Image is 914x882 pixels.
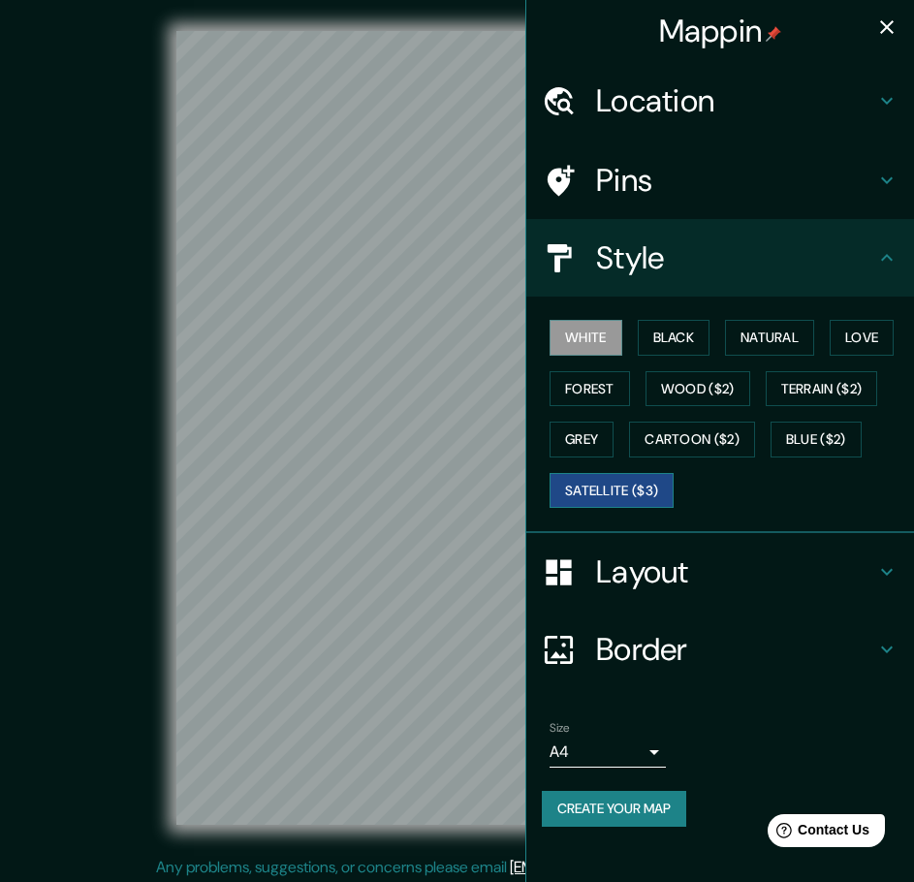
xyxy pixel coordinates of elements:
button: Wood ($2) [646,371,750,407]
button: White [550,320,622,356]
button: Terrain ($2) [766,371,878,407]
p: Any problems, suggestions, or concerns please email . [156,856,752,879]
a: [EMAIL_ADDRESS][DOMAIN_NAME] [510,857,749,877]
img: pin-icon.png [766,26,781,42]
button: Blue ($2) [771,422,862,457]
iframe: Help widget launcher [741,806,893,861]
h4: Location [596,81,875,120]
div: Border [526,611,914,688]
div: Location [526,62,914,140]
button: Cartoon ($2) [629,422,755,457]
canvas: Map [176,31,738,825]
div: Layout [526,533,914,611]
button: Natural [725,320,814,356]
h4: Style [596,238,875,277]
label: Size [550,720,570,737]
div: Pins [526,142,914,219]
button: Create your map [542,791,686,827]
div: A4 [550,737,666,768]
h4: Border [596,630,875,669]
button: Forest [550,371,630,407]
h4: Mappin [659,12,782,50]
h4: Pins [596,161,875,200]
button: Love [830,320,894,356]
button: Black [638,320,710,356]
button: Grey [550,422,614,457]
h4: Layout [596,552,875,591]
div: Style [526,219,914,297]
button: Satellite ($3) [550,473,674,509]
